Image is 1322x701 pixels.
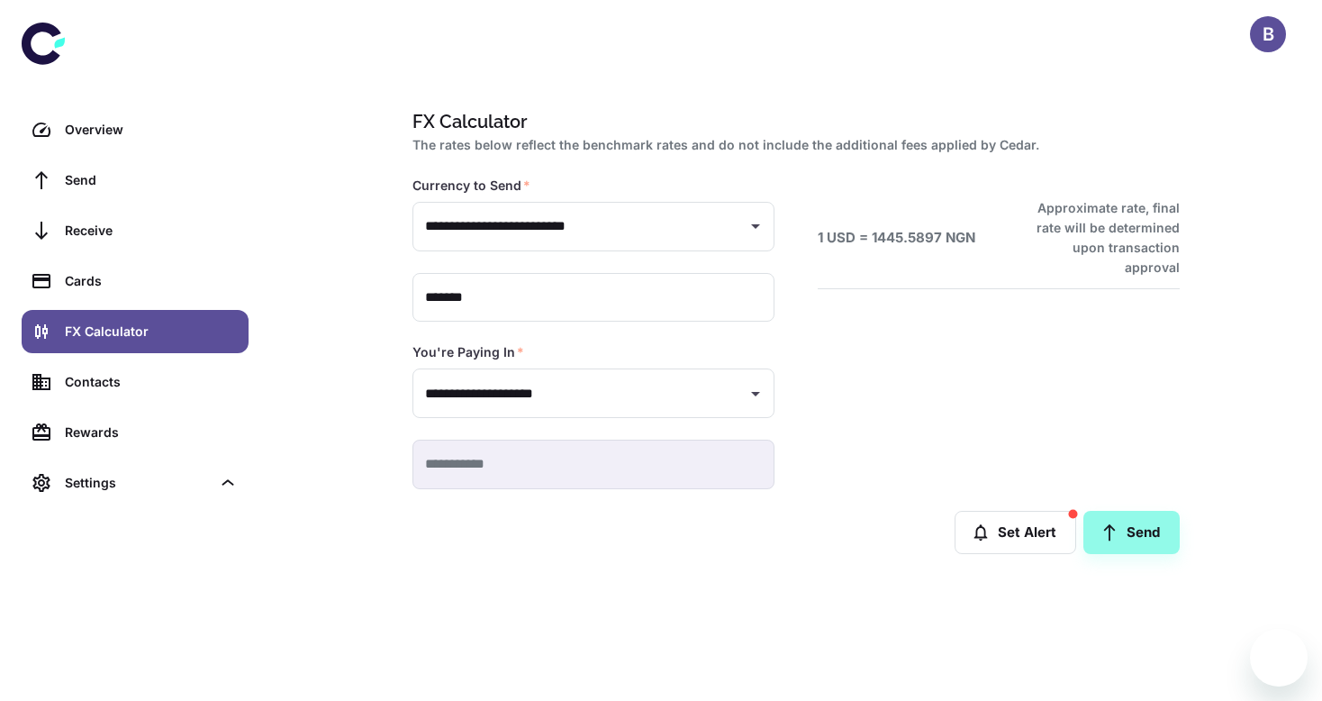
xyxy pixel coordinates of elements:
[412,343,524,361] label: You're Paying In
[65,372,238,392] div: Contacts
[65,221,238,241] div: Receive
[412,108,1173,135] h1: FX Calculator
[65,120,238,140] div: Overview
[1083,511,1180,554] a: Send
[1250,629,1308,687] iframe: Button to launch messaging window, conversation in progress
[22,108,249,151] a: Overview
[22,411,249,454] a: Rewards
[22,310,249,353] a: FX Calculator
[1250,16,1286,52] button: B
[22,360,249,404] a: Contacts
[22,209,249,252] a: Receive
[65,322,238,341] div: FX Calculator
[743,214,768,239] button: Open
[22,461,249,505] div: Settings
[743,381,768,406] button: Open
[818,228,975,249] h6: 1 USD = 1445.5897 NGN
[65,271,238,291] div: Cards
[955,511,1076,554] button: Set Alert
[65,170,238,190] div: Send
[65,473,211,493] div: Settings
[22,159,249,202] a: Send
[1017,198,1180,278] h6: Approximate rate, final rate will be determined upon transaction approval
[412,177,530,195] label: Currency to Send
[22,259,249,303] a: Cards
[65,423,238,442] div: Rewards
